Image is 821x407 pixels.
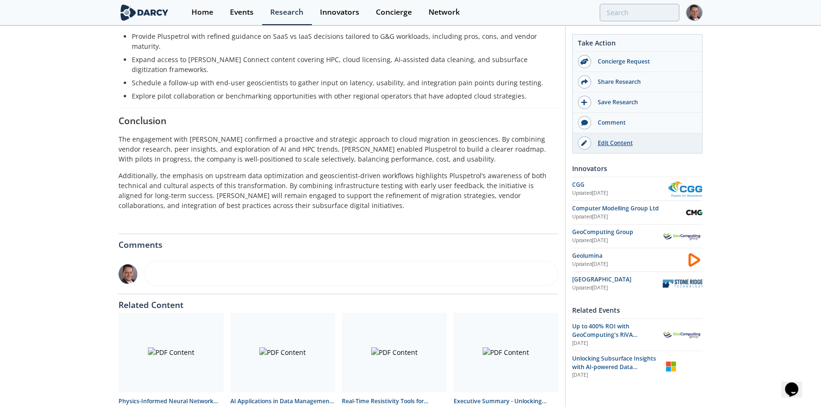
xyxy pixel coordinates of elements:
div: Comments [119,234,558,249]
div: Real-Time Resistivity Tools for Thermal Maturity Assessment - Innovator Comparison [342,397,447,406]
input: Advanced Search [600,4,679,21]
div: Computer Modelling Group Ltd [572,204,686,213]
div: Related Events [572,302,702,318]
div: CGG [572,181,668,189]
a: Up to 400% ROI with GeoComputing's RiVA platform by improving performance and reducing petro-tech... [572,322,702,347]
div: Geolumina [572,252,686,260]
a: Edit Content [573,133,702,153]
div: Executive Summary - Unlocking Subsurface Insights with AI-powered Data Indexation and Structuring [454,397,559,406]
a: CGG Updated[DATE] CGG [572,181,702,197]
img: b519afcd-38bb-4c85-b38e-bbd73bfb3a9c [119,264,137,284]
p: The engagement with [PERSON_NAME] confirmed a proactive and strategic approach to cloud migration... [119,134,558,164]
strong: Conclusion [119,114,166,127]
a: GeoComputing Group Updated[DATE] GeoComputing Group [572,228,702,244]
div: Updated [DATE] [572,284,663,292]
img: Computer Modelling Group Ltd [686,204,702,221]
div: Updated [DATE] [572,261,686,268]
div: Physics-Informed Neural Network Modeling for Upstream - Innovator Comparison [119,397,224,406]
li: Explore pilot collaboration or benchmarking opportunities with other regional operators that have... [132,91,552,101]
img: Stone Ridge Technology [663,280,702,288]
img: Geolumina [686,252,702,268]
div: Updated [DATE] [572,190,668,197]
img: CGG [668,181,702,197]
img: Profile [686,4,702,21]
span: Up to 400% ROI with GeoComputing's RiVA platform by improving performance and reducing petro-tech... [572,322,652,374]
div: Home [192,9,213,16]
div: Take Action [573,38,702,52]
img: Microsoft [663,358,679,375]
div: Save Research [591,98,697,107]
div: Updated [DATE] [572,213,686,221]
li: Schedule a follow-up with end-user geoscientists to gather input on latency, usability, and integ... [132,78,552,88]
div: Innovators [572,160,702,177]
div: Concierge Request [591,57,697,66]
div: Updated [DATE] [572,237,663,244]
p: Additionally, the emphasis on upstream data optimization and geoscientist-driven workflows highli... [119,171,558,210]
div: Events [230,9,254,16]
div: Share Research [591,78,697,86]
iframe: chat widget [781,369,812,398]
div: Related Content [119,294,558,309]
a: Computer Modelling Group Ltd Updated[DATE] Computer Modelling Group Ltd [572,204,702,221]
a: Geolumina Updated[DATE] Geolumina [572,252,702,268]
a: [GEOGRAPHIC_DATA] Updated[DATE] Stone Ridge Technology [572,275,702,292]
div: [DATE] [572,371,656,379]
div: Edit Content [591,139,697,147]
div: Innovators [320,9,359,16]
div: Research [270,9,303,16]
div: Comment [591,118,697,127]
div: Network [429,9,460,16]
img: GeoComputing Group [663,329,702,340]
div: [DATE] [572,340,656,347]
div: GeoComputing Group [572,228,663,236]
span: Unlocking Subsurface Insights with AI-powered Data Indexation and Structuring [572,354,656,380]
a: Unlocking Subsurface Insights with AI-powered Data Indexation and Structuring [DATE] Microsoft [572,354,702,380]
img: GeoComputing Group [663,231,702,241]
li: Expand access to [PERSON_NAME] Connect content covering HPC, cloud licensing, AI-assisted data cl... [132,54,552,74]
li: Provide Pluspetrol with refined guidance on SaaS vs IaaS decisions tailored to G&G workloads, inc... [132,31,552,51]
img: logo-wide.svg [119,4,170,21]
div: [GEOGRAPHIC_DATA] [572,275,663,284]
div: AI Applications in Data Management for Subsurface - Innovator Comparison [230,397,336,406]
div: Concierge [376,9,412,16]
